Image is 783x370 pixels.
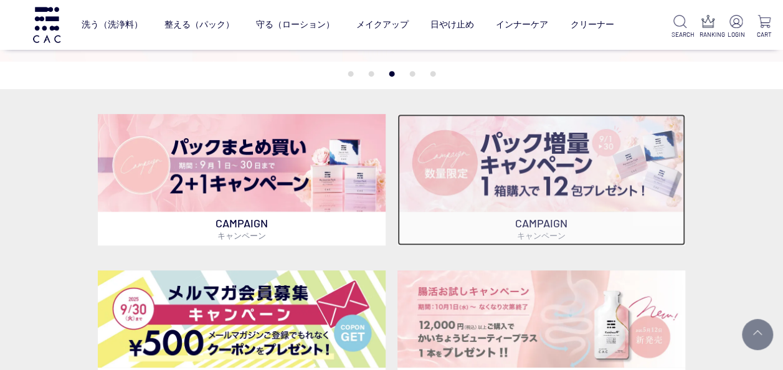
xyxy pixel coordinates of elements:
[98,212,386,245] p: CAMPAIGN
[98,270,386,368] img: メルマガ会員募集
[397,114,685,212] img: パック増量キャンペーン
[496,9,548,40] a: インナーケア
[82,9,143,40] a: 洗う（洗浄料）
[98,114,386,245] a: パックキャンペーン2+1 パックキャンペーン2+1 CAMPAIGNキャンペーン
[517,230,566,240] span: キャンペーン
[348,71,353,77] button: 1 of 5
[217,230,266,240] span: キャンペーン
[409,71,415,77] button: 4 of 5
[727,30,745,39] p: LOGIN
[430,9,474,40] a: 日やけ止め
[31,7,62,42] img: logo
[397,270,685,368] img: 腸活お試しキャンペーン
[164,9,234,40] a: 整える（パック）
[368,71,374,77] button: 2 of 5
[389,71,394,77] button: 3 of 5
[755,15,773,39] a: CART
[755,30,773,39] p: CART
[699,15,717,39] a: RANKING
[671,15,690,39] a: SEARCH
[397,114,685,245] a: パック増量キャンペーン パック増量キャンペーン CAMPAIGNキャンペーン
[570,9,614,40] a: クリーナー
[397,212,685,245] p: CAMPAIGN
[430,71,435,77] button: 5 of 5
[98,114,386,212] img: パックキャンペーン2+1
[356,9,409,40] a: メイクアップ
[671,30,690,39] p: SEARCH
[727,15,745,39] a: LOGIN
[256,9,335,40] a: 守る（ローション）
[699,30,717,39] p: RANKING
